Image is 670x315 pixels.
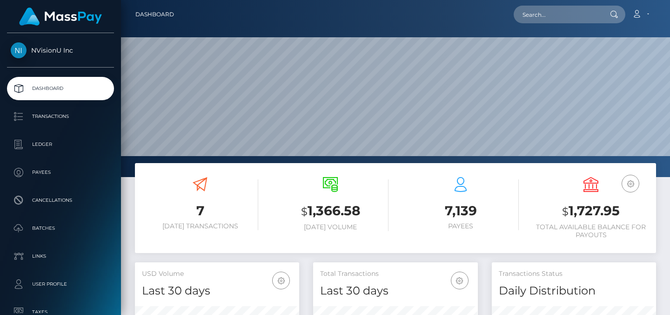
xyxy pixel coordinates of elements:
a: Payees [7,161,114,184]
h6: [DATE] Transactions [142,222,258,230]
a: Transactions [7,105,114,128]
h5: USD Volume [142,269,292,279]
h5: Total Transactions [320,269,470,279]
a: Links [7,245,114,268]
p: Links [11,249,110,263]
a: Ledger [7,133,114,156]
p: Payees [11,165,110,179]
p: Batches [11,221,110,235]
a: Dashboard [7,77,114,100]
h5: Transactions Status [499,269,649,279]
h3: 1,366.58 [272,202,389,221]
p: Cancellations [11,193,110,207]
small: $ [562,205,569,218]
a: Batches [7,217,114,240]
h4: Daily Distribution [499,283,649,299]
h3: 7 [142,202,258,220]
a: User Profile [7,273,114,296]
p: Transactions [11,110,110,123]
h6: [DATE] Volume [272,223,389,231]
a: Dashboard [135,5,174,24]
p: User Profile [11,277,110,291]
span: NVisionU Inc [7,46,114,55]
p: Ledger [11,137,110,151]
h4: Last 30 days [320,283,470,299]
img: NVisionU Inc [11,42,27,58]
p: Dashboard [11,82,110,96]
h6: Total Available Balance for Payouts [533,223,649,239]
a: Cancellations [7,189,114,212]
h3: 7,139 [402,202,519,220]
small: $ [301,205,308,218]
img: MassPay Logo [19,7,102,26]
h3: 1,727.95 [533,202,649,221]
h4: Last 30 days [142,283,292,299]
h6: Payees [402,222,519,230]
input: Search... [514,6,601,23]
